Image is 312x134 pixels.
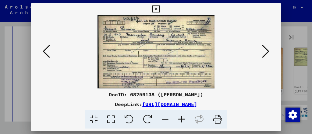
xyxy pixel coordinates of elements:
img: Change consent [285,108,300,122]
a: [URL][DOMAIN_NAME] [142,101,197,107]
div: Change consent [285,107,300,122]
img: 001.jpg [52,15,260,88]
div: DocID: 68259138 ([PERSON_NAME]) [31,91,281,98]
div: DeepLink: [31,101,281,108]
